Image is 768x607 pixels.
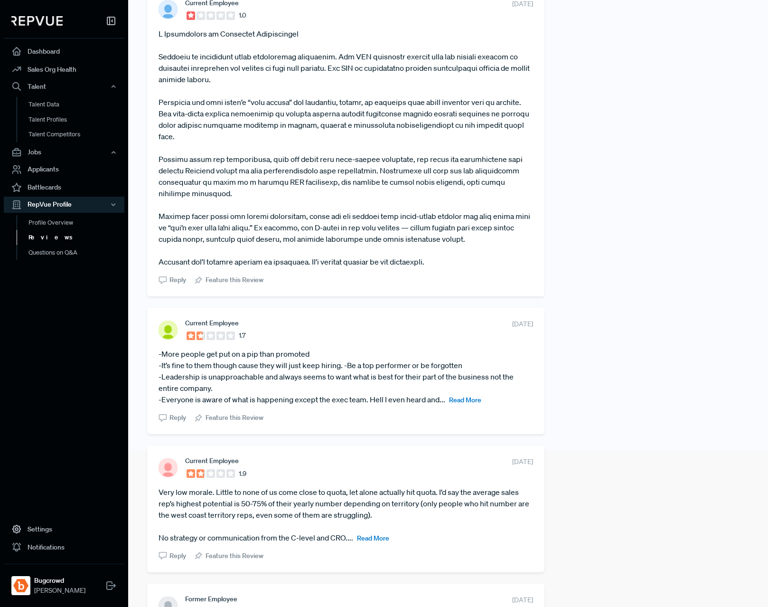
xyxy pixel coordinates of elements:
button: Talent [4,78,124,95]
a: Applicants [4,161,124,179]
span: Feature this Review [206,413,263,423]
a: Notifications [4,538,124,556]
span: 1.0 [239,10,246,20]
article: Very low morale. Little to none of us come close to quota, let alone actually hit quota. I’d say ... [159,486,533,543]
a: Talent Data [17,97,137,112]
span: Feature this Review [206,551,263,561]
a: Sales Org Health [4,60,124,78]
span: Reply [169,275,186,285]
span: Feature this Review [206,275,263,285]
span: [DATE] [512,319,533,329]
span: 1.9 [239,469,246,479]
a: Talent Competitors [17,127,137,142]
span: [DATE] [512,457,533,467]
a: Profile Overview [17,215,137,230]
button: RepVue Profile [4,197,124,213]
img: RepVue [11,16,63,26]
span: Current Employee [185,457,239,465]
span: 1.7 [239,331,245,341]
span: [PERSON_NAME] [34,586,85,596]
span: Read More [357,534,389,542]
article: L Ipsumdolors am Consectet Adipiscingel Seddoeiu te incididunt utlab etdoloremag aliquaenim. Adm ... [159,28,533,267]
strong: Bugcrowd [34,576,85,586]
article: -More people get put on a pip than promoted -It’s fine to them though cause they will just keep h... [159,348,533,405]
a: Battlecards [4,179,124,197]
span: Reply [169,413,186,423]
a: BugcrowdBugcrowd[PERSON_NAME] [4,564,124,599]
a: Questions on Q&A [17,245,137,260]
span: Current Employee [185,319,239,327]
a: Settings [4,520,124,538]
button: Jobs [4,144,124,161]
span: [DATE] [512,595,533,605]
a: Dashboard [4,42,124,60]
span: Former Employee [185,595,237,603]
a: Reviews [17,230,137,245]
a: Talent Profiles [17,112,137,127]
span: Reply [169,551,186,561]
span: Read More [449,396,481,404]
img: Bugcrowd [13,578,28,593]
